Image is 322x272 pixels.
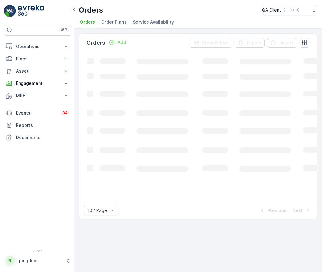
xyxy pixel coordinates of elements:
[4,77,71,89] button: Engagement
[4,5,16,17] img: logo
[4,53,71,65] button: Fleet
[63,111,68,115] p: 34
[86,39,105,47] p: Orders
[16,110,58,116] p: Events
[4,254,71,267] button: PPpingdom
[16,134,69,141] p: Documents
[284,8,299,13] p: ( +03:00 )
[16,122,69,128] p: Reports
[262,7,281,13] p: QA Client
[4,119,71,131] a: Reports
[117,40,126,46] p: Add
[4,107,71,119] a: Events34
[258,207,287,214] button: Previous
[262,5,317,15] button: QA Client(+03:00)
[106,39,128,46] button: Add
[4,131,71,144] a: Documents
[19,258,63,264] p: pingdom
[80,19,95,25] span: Orders
[235,38,265,48] button: Export
[133,19,174,25] span: Service Availability
[4,40,71,53] button: Operations
[4,65,71,77] button: Asset
[16,56,59,62] p: Fleet
[4,249,71,253] span: v 1.51.1
[16,80,59,86] p: Engagement
[16,43,59,50] p: Operations
[101,19,127,25] span: Order Plans
[293,207,303,213] p: Next
[16,68,59,74] p: Asset
[18,5,44,17] img: logo_light-DOdMpM7g.png
[190,38,232,48] button: Clear Filters
[202,40,228,46] p: Clear Filters
[61,28,67,32] p: ⌘B
[4,89,71,102] button: MRF
[267,207,286,213] p: Previous
[292,207,312,214] button: Next
[16,93,59,99] p: MRF
[5,256,15,266] div: PP
[279,40,293,46] p: Import
[79,5,103,15] p: Orders
[267,38,297,48] button: Import
[247,40,261,46] p: Export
